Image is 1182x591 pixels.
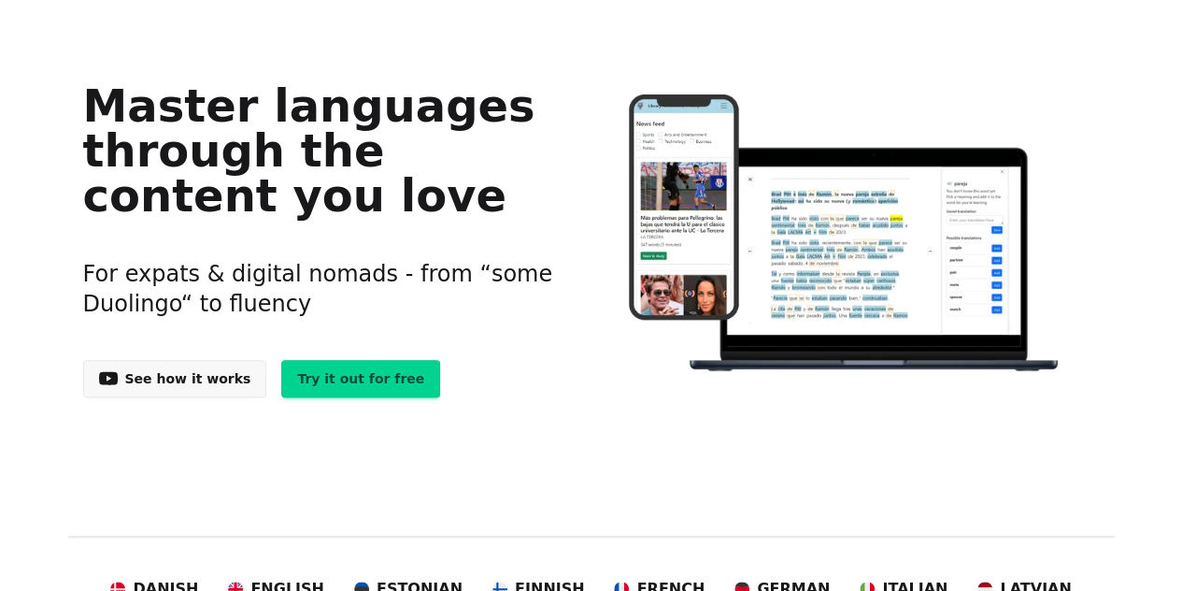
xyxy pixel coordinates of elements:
h3: For expats & digital nomads - from “some Duolingo“ to fluency [83,237,563,341]
img: Learn languages online [591,94,1099,374]
a: Try it out for free [281,360,440,397]
a: See how it works [83,360,267,397]
h1: Master languages through the content you love [83,83,563,218]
